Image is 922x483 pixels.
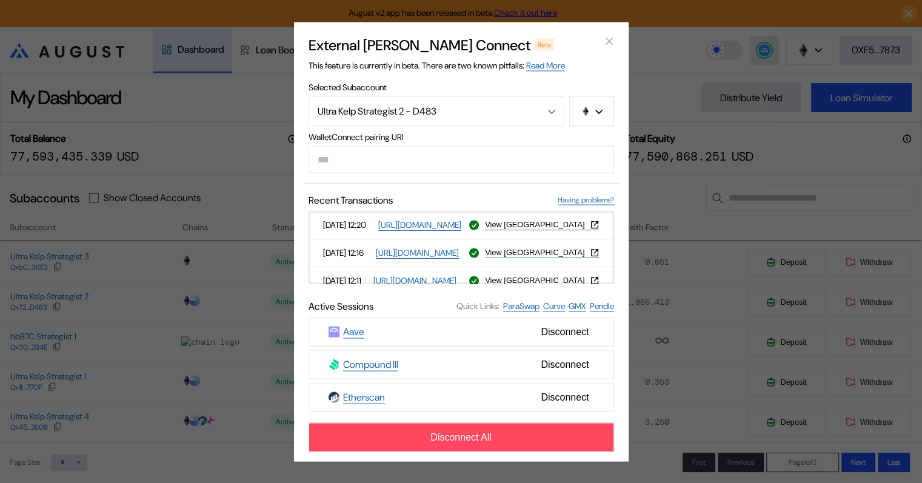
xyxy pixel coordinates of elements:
span: Disconnect [536,354,593,375]
button: chain logo [569,96,614,126]
span: Quick Links: [456,301,499,311]
a: Aave [343,325,364,338]
span: Active Sessions [309,299,373,312]
a: Compound III [343,358,398,371]
a: View [GEOGRAPHIC_DATA] [485,219,599,230]
button: Compound IIICompound IIIDisconnect [309,350,614,379]
a: [URL][DOMAIN_NAME] [378,219,461,230]
span: [DATE] 12:20 [323,219,373,230]
span: Recent Transactions [309,193,393,206]
a: Having problems? [558,195,614,205]
span: Disconnect [536,321,593,342]
a: ParaSwap [503,300,540,311]
span: Disconnect All [430,431,492,442]
img: Aave [329,326,339,337]
div: Beta [535,38,555,50]
button: Disconnect All [309,422,614,451]
button: View [GEOGRAPHIC_DATA] [485,247,599,257]
button: Open menu [309,96,564,126]
div: Ultra Kelp Strategist 2 - D483 [318,105,529,118]
span: Disconnect [536,387,593,407]
a: Pendle [590,300,614,311]
img: Compound III [329,359,339,370]
button: View [GEOGRAPHIC_DATA] [485,275,599,285]
button: AaveAaveDisconnect [309,317,614,346]
a: View [GEOGRAPHIC_DATA] [485,247,599,258]
a: [URL][DOMAIN_NAME] [376,247,459,258]
a: GMX [569,300,586,311]
button: EtherscanEtherscanDisconnect [309,382,614,411]
span: Selected Subaccount [309,81,614,92]
span: [DATE] 12:16 [323,247,371,258]
button: View [GEOGRAPHIC_DATA] [485,219,599,229]
span: This feature is currently in beta. There are two known pitfalls: [309,59,565,71]
img: chain logo [581,106,590,116]
img: Etherscan [329,391,339,402]
a: [URL][DOMAIN_NAME] [373,275,456,286]
span: WalletConnect pairing URI [309,131,614,142]
h2: External [PERSON_NAME] Connect [309,35,530,54]
a: Etherscan [343,390,385,404]
button: close modal [600,32,619,51]
span: [DATE] 12:11 [323,275,369,286]
a: Curve [543,300,565,311]
a: Read More [526,59,565,71]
